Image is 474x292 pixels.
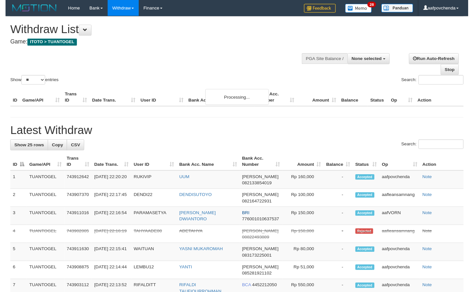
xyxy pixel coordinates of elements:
[358,215,378,221] span: Accepted
[303,55,350,66] div: PGA Site Balance /
[242,271,280,276] span: [PERSON_NAME]
[22,40,73,47] span: ITOTO > TUANTOGEL
[58,90,86,109] th: Trans ID
[242,185,273,190] span: Copy 082133854019 to clipboard
[5,249,22,267] td: 5
[284,156,326,175] th: Amount: activate to sort column ascending
[255,90,298,109] th: Bank Acc. Number
[60,193,88,212] td: 743907370
[427,178,437,183] a: Note
[326,212,356,230] td: -
[427,234,437,239] a: Note
[129,230,175,249] td: TAHYAADE00
[446,66,464,77] a: Stop
[383,230,425,249] td: aafleansamnang
[341,90,371,109] th: Balance
[326,267,356,286] td: -
[284,212,326,230] td: Rp 150,000
[5,193,22,212] td: 2
[284,249,326,267] td: Rp 80,000
[392,90,419,109] th: Op
[371,2,379,7] span: 28
[88,175,129,193] td: [DATE] 22:20:20
[371,90,392,109] th: Status
[284,175,326,193] td: Rp 160,000
[136,90,185,109] th: User ID
[242,178,280,183] span: [PERSON_NAME]
[22,193,60,212] td: TUANTOGEL
[67,146,76,151] span: CSV
[242,252,280,257] span: [PERSON_NAME]
[22,230,60,249] td: TUANTOGEL
[5,40,310,46] h4: Game:
[383,267,425,286] td: aafpovchenda
[358,197,378,202] span: Accepted
[383,212,425,230] td: aafVORN
[129,212,175,230] td: PARAMASETYA
[326,156,356,175] th: Balance: activate to sort column ascending
[405,77,469,87] label: Search:
[22,175,60,193] td: TUANTOGEL
[424,156,469,175] th: Action
[242,240,270,245] span: Copy 08822493889 to clipboard
[306,4,338,13] img: Feedback.jpg
[178,271,191,276] a: YANTI
[419,90,469,109] th: Action
[22,212,60,230] td: TUANTOGEL
[60,175,88,193] td: 743912642
[60,230,88,249] td: 743902005
[5,90,15,109] th: ID
[383,249,425,267] td: aafpovchenda
[22,249,60,267] td: TUANTOGEL
[88,230,129,249] td: [DATE] 22:16:19
[178,252,223,257] a: YASNI MUKAROMAH
[423,143,469,152] input: Search:
[242,203,273,208] span: Copy 082164722931 to clipboard
[129,175,175,193] td: RUKIVIP
[242,259,273,264] span: Copy 083173225001 to clipboard
[22,267,60,286] td: TUANTOGEL
[5,77,54,87] label: Show entries
[60,156,88,175] th: Trans ID: activate to sort column ascending
[60,212,88,230] td: 743911016
[5,143,44,154] a: Show 25 rows
[5,212,22,230] td: 3
[383,193,425,212] td: aafleansamnang
[242,277,273,282] span: Copy 085281921102 to clipboard
[383,156,425,175] th: Op: activate to sort column ascending
[43,143,63,154] a: Copy
[383,175,425,193] td: aafpovchenda
[326,193,356,212] td: -
[423,77,469,87] input: Search:
[5,156,22,175] th: ID: activate to sort column descending
[178,234,202,239] a: ADETAHYA
[242,197,280,202] span: [PERSON_NAME]
[242,234,280,239] span: [PERSON_NAME]
[5,175,22,193] td: 1
[22,156,60,175] th: Game/API: activate to sort column ascending
[284,230,326,249] td: Rp 150,000
[88,156,129,175] th: Date Trans.: activate to sort column ascending
[63,143,81,154] a: CSV
[427,252,437,257] a: Note
[242,222,280,227] span: Copy 776001010637537 to clipboard
[358,234,377,239] span: Rejected
[348,4,375,13] img: Button%20Memo.svg
[185,90,256,109] th: Bank Acc. Name
[326,230,356,249] td: -
[129,249,175,267] td: WAITUAN
[427,197,437,202] a: Note
[88,249,129,267] td: [DATE] 22:15:41
[178,215,215,227] a: [PERSON_NAME] DWIANTORO
[15,90,58,109] th: Game/API
[5,267,22,286] td: 6
[284,193,326,212] td: Rp 100,000
[175,156,240,175] th: Bank Acc. Name: activate to sort column ascending
[129,193,175,212] td: DENDI22
[350,55,393,66] button: None selected
[178,197,211,202] a: DENDISUTOYO
[5,3,54,13] img: MOTION_logo.png
[385,4,417,13] img: panduan.png
[326,175,356,193] td: -
[16,77,41,87] select: Showentries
